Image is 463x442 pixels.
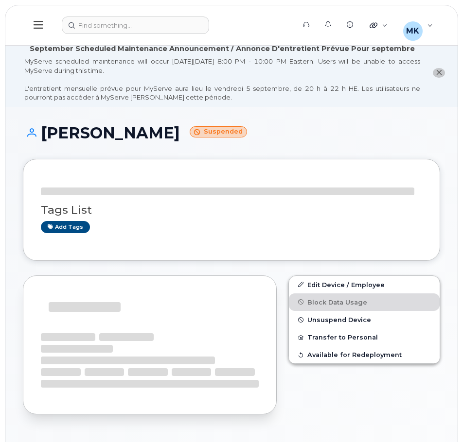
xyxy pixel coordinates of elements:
small: Suspended [190,126,247,137]
h1: [PERSON_NAME] [23,124,440,141]
h3: Tags List [41,204,422,216]
div: September Scheduled Maintenance Announcement / Annonce D'entretient Prévue Pour septembre [30,44,415,54]
span: Unsuspend Device [307,316,371,323]
button: Unsuspend Device [289,311,440,328]
button: Available for Redeployment [289,346,440,363]
button: close notification [433,68,445,78]
a: Add tags [41,221,90,233]
a: Edit Device / Employee [289,276,440,293]
span: Available for Redeployment [307,351,402,358]
div: MyServe scheduled maintenance will occur [DATE][DATE] 8:00 PM - 10:00 PM Eastern. Users will be u... [24,57,420,102]
button: Transfer to Personal [289,328,440,346]
button: Block Data Usage [289,293,440,311]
